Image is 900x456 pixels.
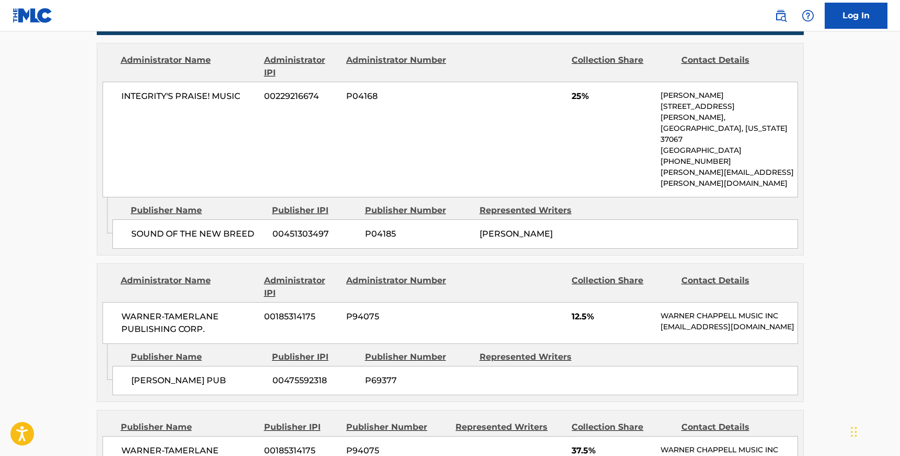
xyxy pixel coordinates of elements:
[131,228,265,240] span: SOUND OF THE NEW BREED
[264,274,338,299] div: Administrator IPI
[13,8,53,23] img: MLC Logo
[660,90,797,101] p: [PERSON_NAME]
[272,374,357,387] span: 00475592318
[660,321,797,332] p: [EMAIL_ADDRESS][DOMAIN_NAME]
[264,54,338,79] div: Administrator IPI
[660,310,797,321] p: WARNER CHAPPELL MUSIC INC
[121,274,256,299] div: Administrator Name
[572,54,673,79] div: Collection Share
[848,406,900,456] iframe: Chat Widget
[264,90,338,103] span: 00229216674
[365,228,472,240] span: P04185
[681,274,783,299] div: Contact Details
[121,54,256,79] div: Administrator Name
[121,310,257,336] span: WARNER-TAMERLANE PUBLISHING CORP.
[131,374,265,387] span: [PERSON_NAME] PUB
[272,351,357,363] div: Publisher IPI
[346,310,448,323] span: P94075
[660,444,797,455] p: WARNER CHAPPELL MUSIC INC
[121,90,257,103] span: INTEGRITY'S PRAISE! MUSIC
[346,421,448,433] div: Publisher Number
[272,228,357,240] span: 00451303497
[131,204,264,217] div: Publisher Name
[660,123,797,145] p: [GEOGRAPHIC_DATA], [US_STATE] 37067
[572,310,653,323] span: 12.5%
[272,204,357,217] div: Publisher IPI
[851,416,857,448] div: Drag
[480,229,553,239] span: [PERSON_NAME]
[572,421,673,433] div: Collection Share
[346,54,448,79] div: Administrator Number
[660,101,797,123] p: [STREET_ADDRESS][PERSON_NAME],
[774,9,787,22] img: search
[455,421,564,433] div: Represented Writers
[264,310,338,323] span: 00185314175
[131,351,264,363] div: Publisher Name
[480,204,586,217] div: Represented Writers
[346,274,448,299] div: Administrator Number
[365,351,472,363] div: Publisher Number
[681,54,783,79] div: Contact Details
[681,421,783,433] div: Contact Details
[660,145,797,156] p: [GEOGRAPHIC_DATA]
[121,421,256,433] div: Publisher Name
[365,204,472,217] div: Publisher Number
[660,167,797,189] p: [PERSON_NAME][EMAIL_ADDRESS][PERSON_NAME][DOMAIN_NAME]
[480,351,586,363] div: Represented Writers
[346,90,448,103] span: P04168
[802,9,814,22] img: help
[770,5,791,26] a: Public Search
[660,156,797,167] p: [PHONE_NUMBER]
[264,421,338,433] div: Publisher IPI
[825,3,887,29] a: Log In
[365,374,472,387] span: P69377
[798,5,818,26] div: Help
[572,274,673,299] div: Collection Share
[572,90,653,103] span: 25%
